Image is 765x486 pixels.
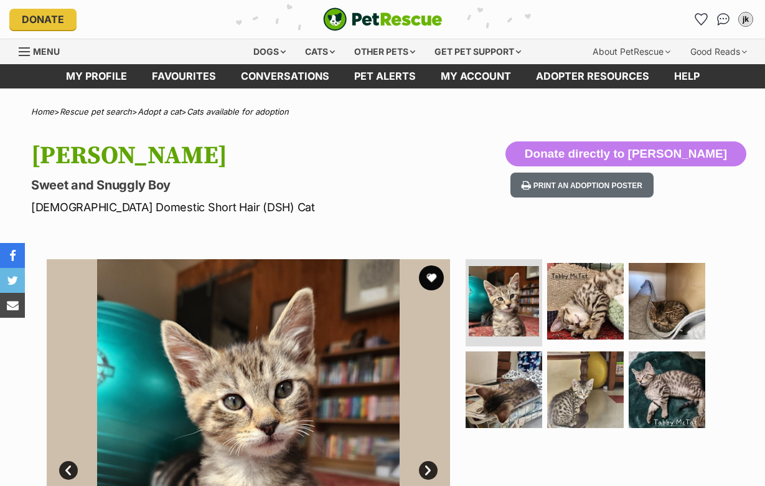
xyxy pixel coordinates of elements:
[342,64,428,88] a: Pet alerts
[662,64,712,88] a: Help
[739,13,752,26] div: jk
[31,176,467,194] p: Sweet and Snuggly Boy
[419,265,444,290] button: favourite
[228,64,342,88] a: conversations
[296,39,344,64] div: Cats
[139,64,228,88] a: Favourites
[510,173,654,198] button: Print an adoption poster
[245,39,294,64] div: Dogs
[736,9,756,29] button: My account
[138,107,181,117] a: Adopt a cat
[31,199,467,216] p: [DEMOGRAPHIC_DATA] Domestic Short Hair (DSH) Cat
[428,64,523,88] a: My account
[466,351,542,428] img: Photo of Tabby Mc Tat
[33,46,60,57] span: Menu
[584,39,679,64] div: About PetRescue
[426,39,530,64] div: Get pet support
[31,107,54,117] a: Home
[31,141,467,170] h1: [PERSON_NAME]
[523,64,662,88] a: Adopter resources
[469,266,539,336] img: Photo of Tabby Mc Tat
[682,39,756,64] div: Good Reads
[9,9,77,30] a: Donate
[547,351,624,428] img: Photo of Tabby Mc Tat
[713,9,733,29] a: Conversations
[629,263,705,340] img: Photo of Tabby Mc Tat
[19,39,68,62] a: Menu
[419,461,438,480] a: Next
[691,9,711,29] a: Favourites
[60,107,132,117] a: Rescue pet search
[187,107,289,117] a: Cats available for adoption
[59,461,78,480] a: Prev
[629,351,705,428] img: Photo of Tabby Mc Tat
[323,7,443,31] img: logo-cat-932fe2b9b8326f06289b0f2fb663e598f794de774fb13d1741a6617ecf9a85b4.svg
[717,13,730,26] img: chat-41dd97257d64d25036548639549fe6c8038ab92f7586957e7f3b1b290dea8141.svg
[505,141,746,166] button: Donate directly to [PERSON_NAME]
[54,64,139,88] a: My profile
[345,39,424,64] div: Other pets
[547,263,624,340] img: Photo of Tabby Mc Tat
[323,7,443,31] a: PetRescue
[691,9,756,29] ul: Account quick links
